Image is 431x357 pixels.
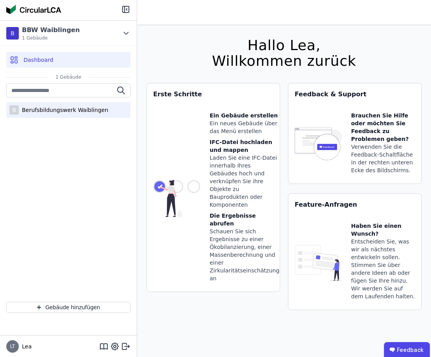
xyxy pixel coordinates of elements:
[210,227,279,282] div: Schauen Sie sich Ergebnisse zu einer Ökobilanzierung, einer Massenberechnung und einer Zirkularit...
[210,138,279,154] div: IFC-Datei hochladen und mappen
[210,112,279,119] div: Ein Gebäude erstellen
[210,154,279,209] div: Laden Sie eine IFC-Datei innerhalb Ihres Gebäudes hoch und verknüpfen Sie ihre Objekte zu Bauprod...
[212,53,356,69] div: Willkommen zurück
[212,38,356,53] div: Hallo Lea,
[6,302,130,313] button: Gebäude hinzufügen
[6,5,61,14] img: Concular
[10,344,15,349] span: LT
[351,112,415,143] div: Brauchen Sie Hilfe oder möchten Sie Feedback zu Problemen geben?
[48,74,89,80] span: 1 Gebäude
[351,222,415,238] div: Haben Sie einen Wunsch?
[288,83,421,105] div: Feedback & Support
[19,343,32,350] span: Lea
[147,83,280,105] div: Erste Schritte
[295,222,342,303] img: feature_request_tile-UiXE1qGU.svg
[210,212,279,227] div: Die Ergebnisse abrufen
[19,106,108,114] div: Berufsbildungswerk Waiblingen
[24,56,53,64] span: Dashboard
[351,238,415,300] div: Entscheiden Sie, was wir als nächstes entwickeln sollen. Stimmen Sie über andere Ideen ab oder fü...
[288,194,421,216] div: Feature-Anfragen
[153,112,200,285] img: getting_started_tile-DrF_GRSv.svg
[295,112,342,177] img: feedback-icon-HCTs5lye.svg
[22,25,80,35] div: BBW Waiblingen
[210,119,279,135] div: Ein neues Gebäude über das Menü erstellen
[9,105,19,115] div: B
[22,35,80,41] span: 1 Gebäude
[6,27,19,40] div: B
[351,143,415,174] div: Verwenden Sie die Feedback-Schaltfläche in der rechten unteren Ecke des Bildschirms.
